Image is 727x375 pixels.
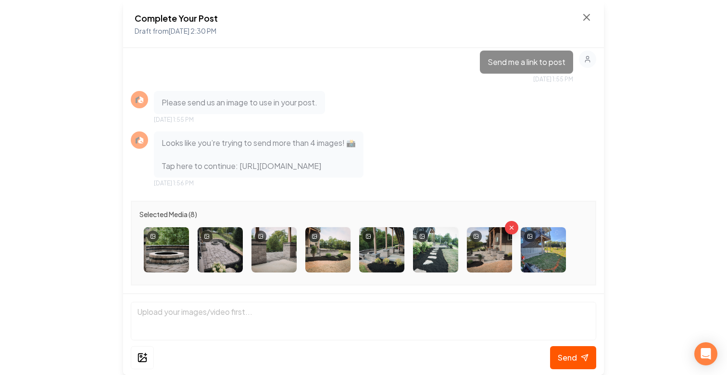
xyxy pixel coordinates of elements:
span: Send [558,352,577,363]
button: Send [550,346,596,369]
h2: Complete Your Post [135,12,218,25]
span: Draft from [DATE] 2:30 PM [135,26,216,35]
img: uploaded media [305,227,351,272]
button: Remove image [505,221,518,234]
img: uploaded media [198,227,243,272]
span: [DATE] 1:55 PM [533,76,573,83]
span: Selected Media ( 8 ) [139,209,197,219]
div: Open Intercom Messenger [694,342,717,365]
img: uploaded media [251,227,297,272]
span: [DATE] 1:56 PM [154,180,194,187]
span: [DATE] 1:55 PM [154,116,194,124]
img: Rebolt Logo [134,94,145,105]
p: Looks like you’re trying to send more than 4 images! 📸 Tap here to continue: [URL][DOMAIN_NAME] [162,137,356,172]
img: uploaded media [413,227,458,272]
img: Rebolt Logo [134,134,145,146]
p: Please send us an image to use in your post. [162,97,317,108]
p: Send me a link to post [488,56,565,68]
img: uploaded media [359,227,404,272]
img: uploaded media [144,227,189,272]
img: uploaded media [521,227,566,272]
img: uploaded media [467,227,512,272]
